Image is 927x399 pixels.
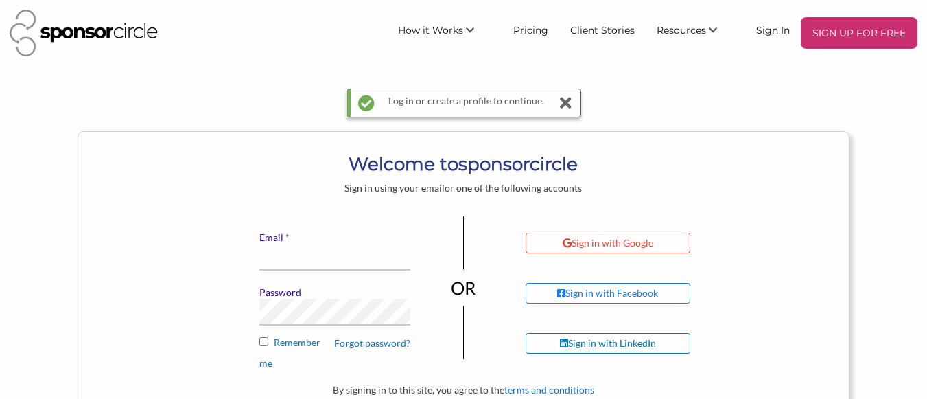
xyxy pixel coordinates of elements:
[504,384,594,396] a: terms and conditions
[207,152,720,176] h1: Welcome to circle
[657,24,706,36] span: Resources
[526,283,710,304] a: Sign in with Facebook
[207,182,720,194] div: Sign in using your email
[502,17,559,42] a: Pricing
[259,337,410,369] label: Remember me
[526,333,710,354] a: Sign in with LinkedIn
[259,337,268,346] input: Remember me
[445,182,582,194] span: or one of the following accounts
[259,231,410,244] label: Email
[745,17,801,42] a: Sign In
[387,89,545,117] div: Log in or create a profile to continue.
[559,17,646,42] a: Client Stories
[334,337,410,350] a: Forgot password?
[387,17,502,49] li: How it Works
[557,287,658,299] div: Sign in with Facebook
[259,286,410,299] label: Password
[458,153,530,175] b: sponsor
[560,337,656,350] div: Sign in with LinkedIn
[10,10,158,56] img: Sponsor Circle Logo
[563,237,653,249] div: Sign in with Google
[398,24,463,36] span: How it Works
[646,17,745,49] li: Resources
[526,233,710,253] a: Sign in with Google
[806,23,912,43] p: SIGN UP FOR FREE
[451,216,477,359] img: or-divider-vertical-04be836281eac2ff1e2d8b3dc99963adb0027f4cd6cf8dbd6b945673e6b3c68b.png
